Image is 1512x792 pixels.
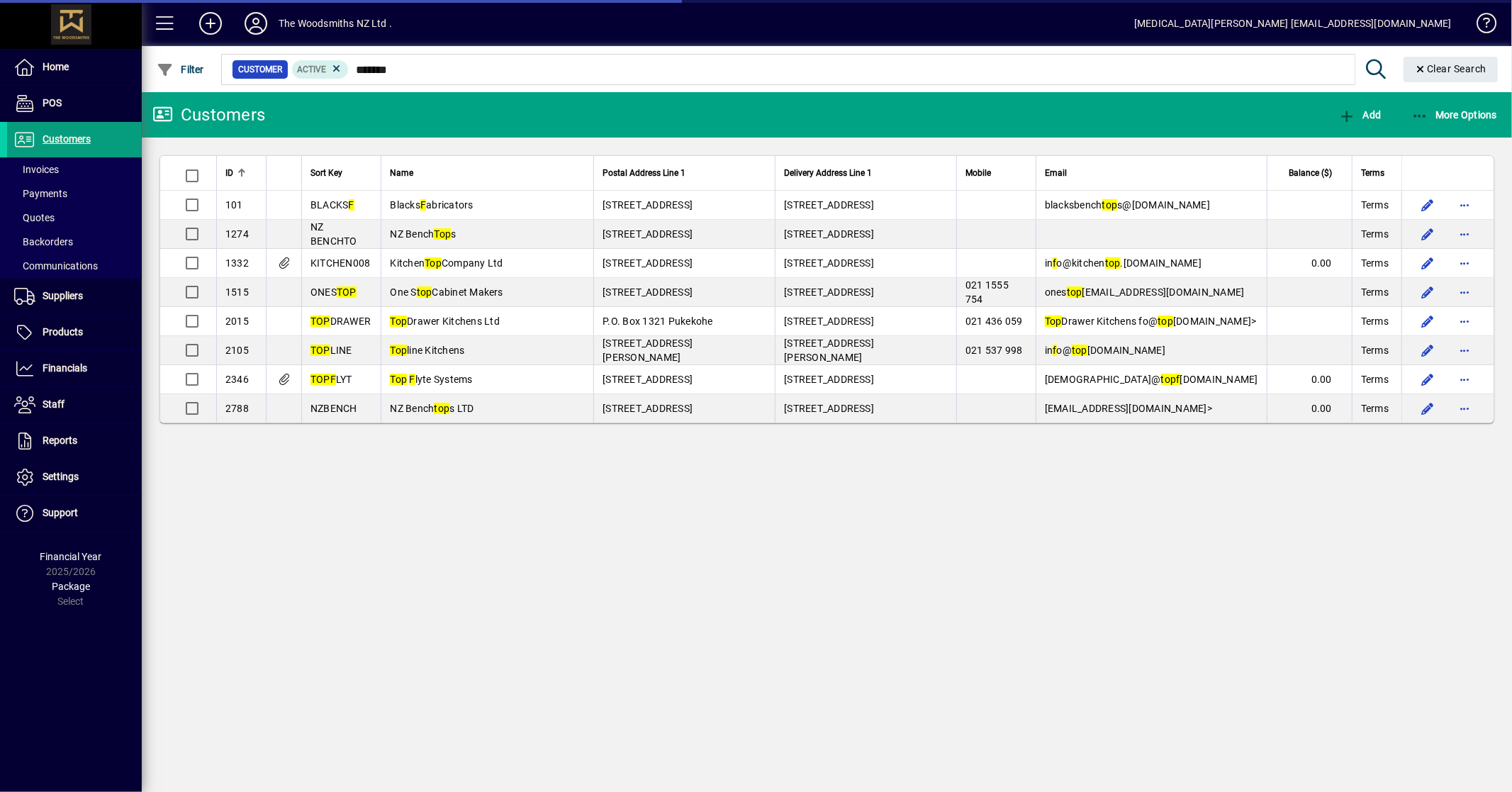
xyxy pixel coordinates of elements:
span: in o@ [DOMAIN_NAME] [1045,345,1165,356]
button: Edit [1416,397,1439,420]
td: 0.00 [1267,249,1352,278]
span: Suppliers [43,290,83,301]
span: Quotes [14,212,55,223]
button: Add [1335,102,1384,128]
em: f [1053,257,1056,269]
em: F [330,374,336,385]
button: Edit [1416,339,1439,362]
span: Terms [1361,343,1389,357]
span: Terms [1361,372,1389,386]
em: Top [390,374,407,385]
span: 2346 [225,374,249,385]
button: More options [1453,252,1476,274]
span: BLACKS [310,199,354,211]
span: Terms [1361,227,1389,241]
span: Customer [238,62,282,77]
span: Clear Search [1415,63,1487,74]
span: ONES [310,286,357,298]
em: Top [1045,316,1062,327]
em: top [434,403,449,414]
span: Mobile [965,165,991,181]
span: line Kitchens [390,345,464,356]
span: 021 537 998 [965,345,1023,356]
td: 0.00 [1267,365,1352,394]
span: [DEMOGRAPHIC_DATA]@ [DOMAIN_NAME] [1045,374,1258,385]
span: [STREET_ADDRESS] [603,199,693,211]
span: NZ Bench s LTD [390,403,474,414]
span: ones [EMAIL_ADDRESS][DOMAIN_NAME] [1045,286,1245,298]
span: Terms [1361,314,1389,328]
span: POS [43,97,62,108]
em: TOP [310,316,330,327]
span: [STREET_ADDRESS] [784,199,874,211]
span: [STREET_ADDRESS] [603,257,693,269]
em: TOP [310,345,330,356]
span: NZ Bench s [390,228,456,240]
span: DRAWER [310,316,371,327]
mat-chip: Activation Status: Active [292,60,349,79]
span: Reports [43,435,77,446]
span: Email [1045,165,1067,181]
a: Invoices [7,157,142,182]
span: 021 436 059 [965,316,1023,327]
span: Drawer Kitchens Ltd [390,316,500,327]
em: top [417,286,432,298]
span: Kitchen Company Ltd [390,257,503,269]
a: Payments [7,182,142,206]
div: Name [390,165,585,181]
span: [STREET_ADDRESS][PERSON_NAME] [603,338,693,363]
span: Settings [43,471,79,482]
em: top [1161,374,1177,385]
span: P.O. Box 1321 Pukekohe [603,316,713,327]
em: F [409,374,415,385]
button: More options [1453,339,1476,362]
span: 1274 [225,228,249,240]
button: More options [1453,310,1476,333]
a: Knowledge Base [1466,3,1494,49]
a: Settings [7,459,142,495]
span: Drawer Kitchens fo@ [DOMAIN_NAME]> [1045,316,1257,327]
div: Email [1045,165,1258,181]
em: Top [425,257,442,269]
a: Reports [7,423,142,459]
em: TOP [337,286,357,298]
em: F [420,199,426,211]
span: Home [43,61,69,72]
span: 2788 [225,403,249,414]
em: f [1053,345,1056,356]
span: Terms [1361,198,1389,212]
em: top [1067,286,1082,298]
span: NZBENCH [310,403,357,414]
span: lyte Systems [390,374,472,385]
span: 2015 [225,316,249,327]
span: Package [52,581,90,592]
span: One S Cabinet Makers [390,286,503,298]
span: [EMAIL_ADDRESS][DOMAIN_NAME]> [1045,403,1212,414]
button: Edit [1416,281,1439,303]
span: Invoices [14,164,59,175]
em: TOP [310,374,330,385]
button: Edit [1416,194,1439,216]
span: 101 [225,199,243,211]
em: top [1072,345,1087,356]
span: 2105 [225,345,249,356]
span: KITCHEN008 [310,257,371,269]
button: Edit [1416,310,1439,333]
button: Profile [233,11,279,36]
span: Filter [157,64,204,75]
span: Terms [1361,401,1389,415]
div: Mobile [965,165,1027,181]
span: ID [225,165,233,181]
span: LINE [310,345,352,356]
button: More options [1453,368,1476,391]
em: Top [434,228,451,240]
span: [STREET_ADDRESS][PERSON_NAME] [784,338,874,363]
span: [STREET_ADDRESS] [603,374,693,385]
button: More options [1453,223,1476,245]
span: Support [43,507,78,518]
a: Backorders [7,230,142,254]
span: 1515 [225,286,249,298]
em: Top [390,345,407,356]
span: [STREET_ADDRESS] [784,286,874,298]
span: NZ BENCHTO [310,221,357,247]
